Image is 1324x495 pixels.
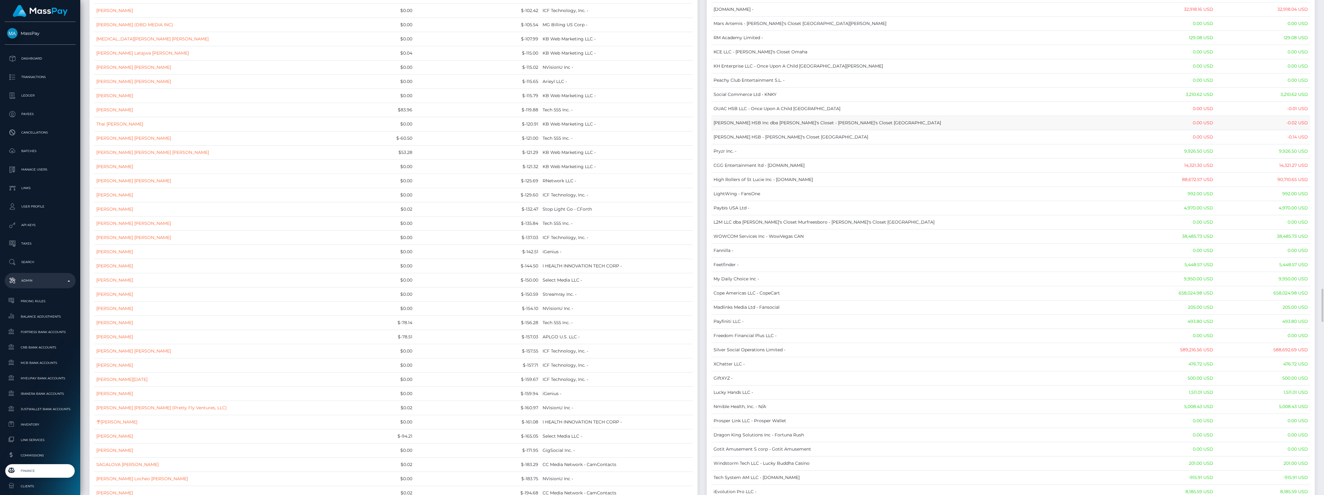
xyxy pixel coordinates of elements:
[340,245,414,259] td: $0.00
[1126,357,1215,371] td: 476.72 USD
[711,17,1126,31] td: Mars Artemis - [PERSON_NAME]'s Closet [GEOGRAPHIC_DATA][PERSON_NAME]
[540,330,693,344] td: APLGO U.S. LLC -
[340,472,414,486] td: $0.00
[5,51,76,66] a: Dashboard
[414,18,541,32] td: $-105.54
[1126,343,1215,357] td: 589,216.56 USD
[1215,144,1310,159] td: 9,926.50 USD
[1215,456,1310,471] td: 201.00 USD
[5,180,76,196] a: Links
[414,301,541,316] td: $-154.10
[1215,357,1310,371] td: 476.72 USD
[5,480,76,493] a: Clients
[711,244,1126,258] td: Fannilla -
[711,215,1126,229] td: L2M LLC dba [PERSON_NAME]'s Closet Murfreesboro - [PERSON_NAME]'s Closet [GEOGRAPHIC_DATA]
[1215,400,1310,414] td: 5,008.43 USD
[5,402,76,416] a: JustWallet Bank Accounts
[540,18,693,32] td: MG Billing US Corp -
[414,202,541,216] td: $-132.47
[96,64,171,70] a: [PERSON_NAME] [PERSON_NAME]
[5,31,76,36] span: MassPay
[1215,17,1310,31] td: 0.00 USD
[340,216,414,230] td: $0.00
[340,457,414,472] td: $0.02
[340,429,414,443] td: $-94.21
[414,188,541,202] td: $-129.60
[711,400,1126,414] td: Nmible Health, Inc. - N/A
[1215,286,1310,300] td: 658,024.98 USD
[96,121,143,127] a: Thai [PERSON_NAME]
[414,287,541,301] td: $-150.59
[7,146,73,156] p: Batches
[1215,187,1310,201] td: 992.00 USD
[96,277,133,283] a: [PERSON_NAME]
[5,273,76,288] a: Admin
[7,421,73,428] span: Inventory
[540,472,693,486] td: NVisionU Inc -
[7,298,73,305] span: Pricing Rules
[96,164,133,169] a: [PERSON_NAME]
[7,221,73,230] p: API Keys
[7,165,73,174] p: Manage Users
[7,467,73,474] span: Finance
[1126,258,1215,272] td: 5,448.57 USD
[1126,300,1215,315] td: 205.00 USD
[1126,315,1215,329] td: 493.80 USD
[340,103,414,117] td: $83.96
[1126,59,1215,73] td: 0.00 USD
[711,442,1126,456] td: Gotit Amusement S corp - Gotit Amusement
[414,103,541,117] td: $-119.88
[7,328,73,336] span: Fortress Bank Accounts
[540,174,693,188] td: RNetwork LLC -
[1126,329,1215,343] td: 0.00 USD
[1215,315,1310,329] td: 493.80 USD
[340,145,414,159] td: $53.28
[540,60,693,74] td: NVisionU Inc -
[7,359,73,366] span: MCB Bank Accounts
[414,415,541,429] td: $-161.08
[5,217,76,233] a: API Keys
[540,316,693,330] td: Tech 555 Inc. -
[340,344,414,358] td: $0.00
[540,273,693,287] td: Select Media LLC -
[1126,428,1215,442] td: 0.00 USD
[340,131,414,145] td: $-60.50
[414,74,541,89] td: $-115.65
[96,107,133,113] a: [PERSON_NAME]
[1126,88,1215,102] td: 3,210.62 USD
[5,449,76,462] a: Commissions
[96,405,227,410] a: [PERSON_NAME] [PERSON_NAME] (Pretty Fly Ventures, LLC)
[340,89,414,103] td: $0.00
[711,272,1126,286] td: My Daily Choice Inc -
[414,429,541,443] td: $-165.05
[7,452,73,459] span: Commissions
[96,320,133,325] a: [PERSON_NAME]
[540,429,693,443] td: Select Media LLC -
[5,325,76,339] a: Fortress Bank Accounts
[340,443,414,457] td: $0.00
[711,357,1126,371] td: XChatter LLC -
[1126,456,1215,471] td: 201.00 USD
[340,174,414,188] td: $0.00
[1126,201,1215,215] td: 4,970.00 USD
[414,3,541,18] td: $-102.42
[1215,414,1310,428] td: 0.00 USD
[7,239,73,248] p: Taxes
[7,390,73,397] span: Ibanera Bank Accounts
[7,184,73,193] p: Links
[1126,286,1215,300] td: 658,024.98 USD
[711,45,1126,59] td: KCE LLC - [PERSON_NAME]'s Closet Omaha
[340,230,414,245] td: $0.00
[414,472,541,486] td: $-183.75
[540,230,693,245] td: ICF Technology, Inc. -
[7,128,73,137] p: Cancellations
[414,358,541,372] td: $-157.71
[13,5,68,17] img: MassPay Logo
[1126,130,1215,144] td: 0.00 USD
[414,316,541,330] td: $-156.28
[1215,371,1310,386] td: 500.00 USD
[540,358,693,372] td: ICF Technology, Inc. -
[414,60,541,74] td: $-115.02
[340,316,414,330] td: $-78.14
[7,436,73,443] span: Link Services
